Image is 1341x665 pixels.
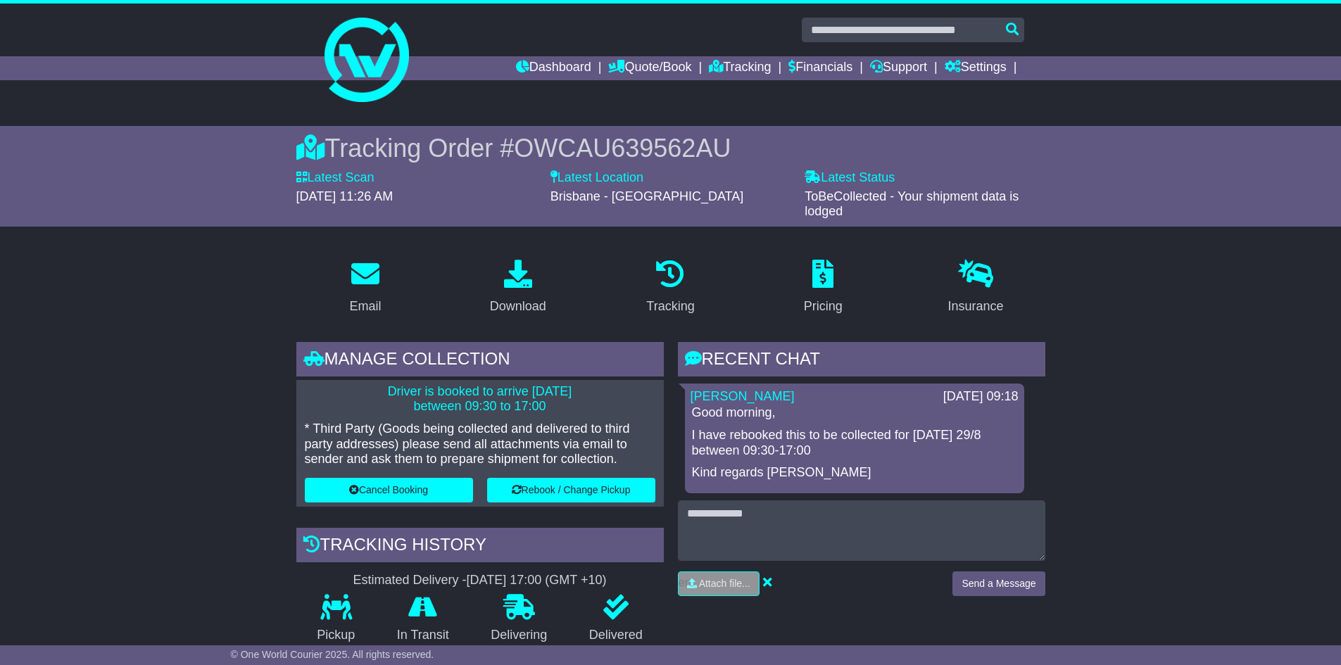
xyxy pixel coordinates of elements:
[305,478,473,502] button: Cancel Booking
[709,56,771,80] a: Tracking
[678,342,1045,380] div: RECENT CHAT
[550,170,643,186] label: Latest Location
[481,255,555,321] a: Download
[795,255,852,321] a: Pricing
[296,528,664,566] div: Tracking history
[788,56,852,80] a: Financials
[349,297,381,316] div: Email
[948,297,1004,316] div: Insurance
[692,465,1017,481] p: Kind regards [PERSON_NAME]
[692,428,1017,458] p: I have rebooked this to be collected for [DATE] 29/8 between 09:30-17:00
[305,422,655,467] p: * Third Party (Goods being collected and delivered to third party addresses) please send all atta...
[487,478,655,502] button: Rebook / Change Pickup
[943,389,1019,405] div: [DATE] 09:18
[516,56,591,80] a: Dashboard
[514,134,731,163] span: OWCAU639562AU
[945,56,1007,80] a: Settings
[296,342,664,380] div: Manage collection
[608,56,691,80] a: Quote/Book
[805,170,895,186] label: Latest Status
[805,189,1019,219] span: ToBeCollected - Your shipment data is lodged
[231,649,434,660] span: © One World Courier 2025. All rights reserved.
[340,255,390,321] a: Email
[296,573,664,588] div: Estimated Delivery -
[470,628,569,643] p: Delivering
[550,189,743,203] span: Brisbane - [GEOGRAPHIC_DATA]
[952,571,1045,596] button: Send a Message
[296,189,394,203] span: [DATE] 11:26 AM
[296,170,374,186] label: Latest Scan
[296,628,377,643] p: Pickup
[646,297,694,316] div: Tracking
[939,255,1013,321] a: Insurance
[804,297,843,316] div: Pricing
[568,628,664,643] p: Delivered
[296,133,1045,163] div: Tracking Order #
[305,384,655,414] p: Driver is booked to arrive [DATE] between 09:30 to 17:00
[870,56,927,80] a: Support
[691,389,795,403] a: [PERSON_NAME]
[376,628,470,643] p: In Transit
[692,405,1017,421] p: Good morning,
[467,573,607,588] div: [DATE] 17:00 (GMT +10)
[490,297,546,316] div: Download
[637,255,703,321] a: Tracking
